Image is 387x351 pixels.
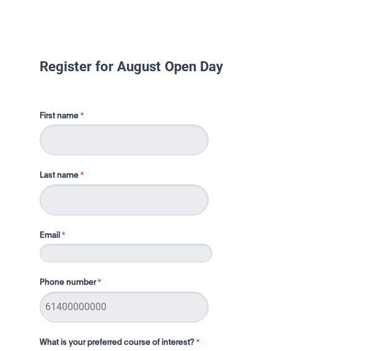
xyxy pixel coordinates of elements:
[40,244,212,262] input: Email
[40,60,347,72] h1: Register for August Open Day
[40,292,209,323] input: Phone number
[40,230,228,245] label: Email
[40,184,209,215] input: Last name
[40,110,228,125] label: First name
[40,277,104,292] label: Phone number
[40,124,209,155] input: First name
[40,170,87,184] label: Last name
